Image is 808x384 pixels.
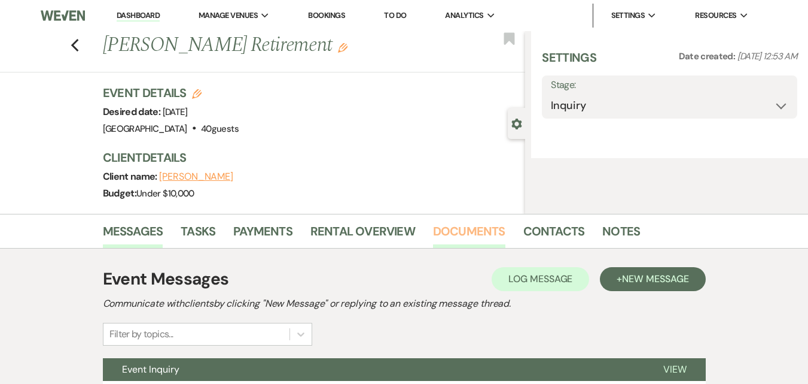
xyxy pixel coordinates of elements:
[663,363,687,376] span: View
[103,31,436,60] h1: [PERSON_NAME] Retirement
[199,10,258,22] span: Manage Venues
[103,297,706,311] h2: Communicate with clients by clicking "New Message" or replying to an existing message thread.
[310,222,415,248] a: Rental Overview
[163,106,188,118] span: [DATE]
[122,363,179,376] span: Event Inquiry
[492,267,589,291] button: Log Message
[103,105,163,118] span: Desired date:
[384,10,406,20] a: To Do
[542,49,596,75] h3: Settings
[117,10,160,22] a: Dashboard
[523,222,585,248] a: Contacts
[181,222,215,248] a: Tasks
[103,187,137,199] span: Budget:
[103,170,160,183] span: Client name:
[508,273,572,285] span: Log Message
[551,77,788,94] label: Stage:
[602,222,640,248] a: Notes
[679,50,737,62] span: Date created:
[433,222,505,248] a: Documents
[103,267,229,292] h1: Event Messages
[159,172,233,182] button: [PERSON_NAME]
[136,188,194,199] span: Under $10,000
[445,10,483,22] span: Analytics
[201,123,239,135] span: 40 guests
[103,84,239,101] h3: Event Details
[103,123,187,135] span: [GEOGRAPHIC_DATA]
[103,358,644,381] button: Event Inquiry
[611,10,645,22] span: Settings
[737,50,797,62] span: [DATE] 12:53 AM
[600,267,705,291] button: +New Message
[695,10,736,22] span: Resources
[103,149,514,166] h3: Client Details
[103,222,163,248] a: Messages
[41,3,86,28] img: Weven Logo
[308,10,345,20] a: Bookings
[644,358,706,381] button: View
[109,327,173,341] div: Filter by topics...
[338,42,347,53] button: Edit
[511,117,522,129] button: Close lead details
[233,222,292,248] a: Payments
[622,273,688,285] span: New Message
